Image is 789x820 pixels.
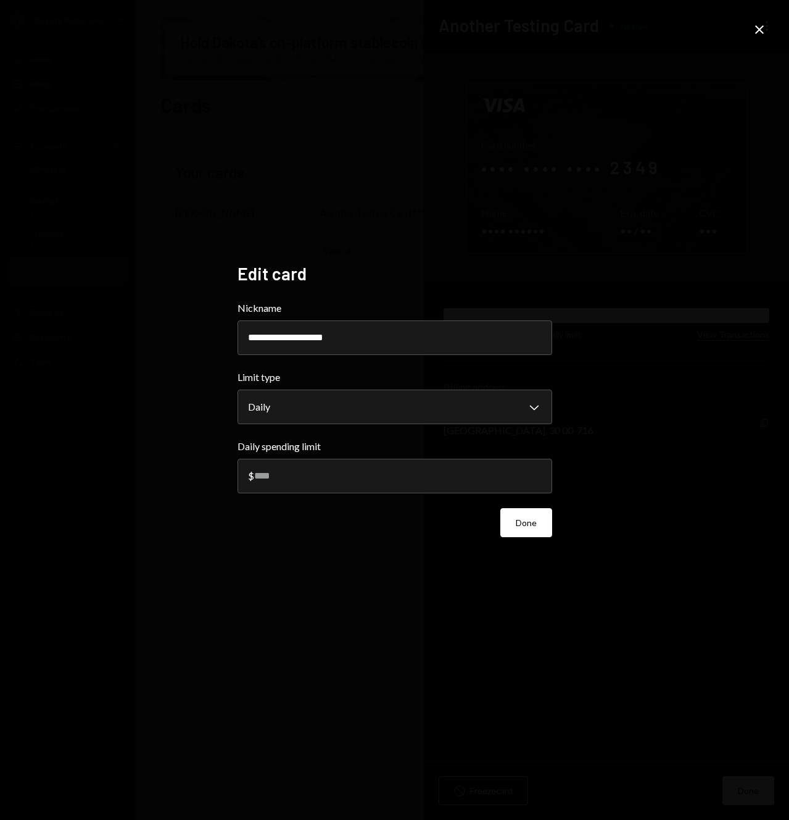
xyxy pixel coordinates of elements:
[238,390,552,424] button: Limit type
[238,370,552,385] label: Limit type
[500,508,552,537] button: Done
[238,439,552,454] label: Daily spending limit
[238,301,552,316] label: Nickname
[238,262,552,286] h2: Edit card
[248,470,254,482] div: $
